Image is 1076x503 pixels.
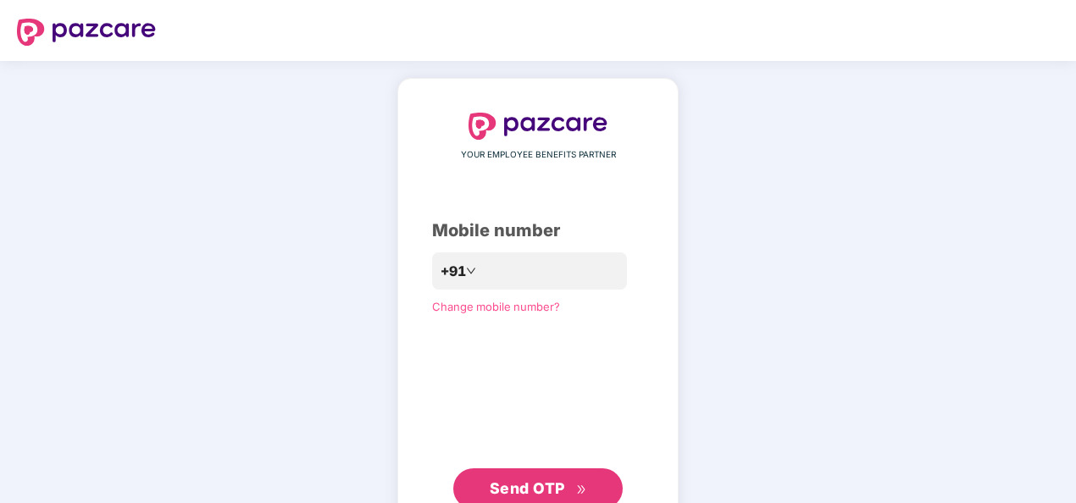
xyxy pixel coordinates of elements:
span: Send OTP [490,479,565,497]
span: YOUR EMPLOYEE BENEFITS PARTNER [461,148,616,162]
img: logo [469,113,607,140]
div: Mobile number [432,218,644,244]
span: double-right [576,484,587,495]
a: Change mobile number? [432,300,560,313]
span: +91 [441,261,466,282]
span: down [466,266,476,276]
img: logo [17,19,156,46]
